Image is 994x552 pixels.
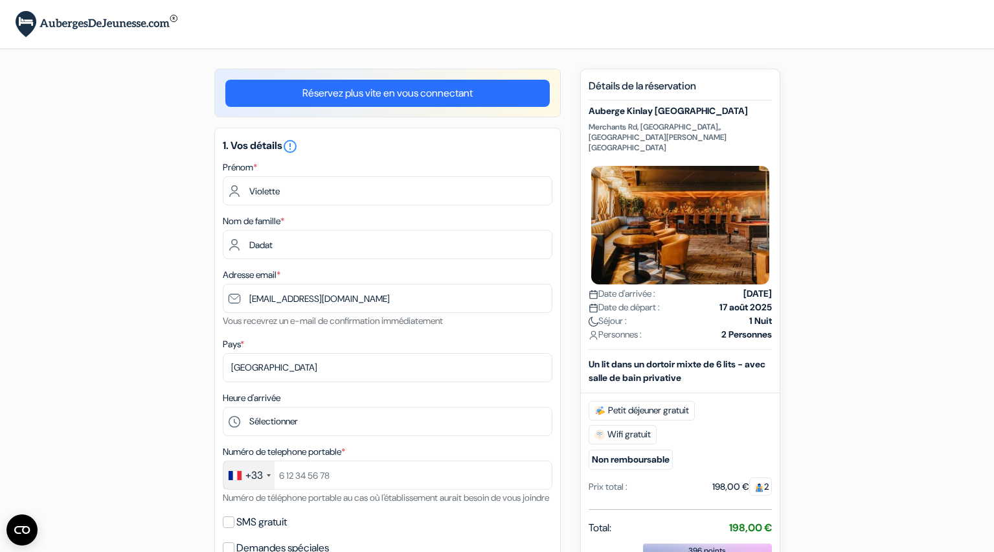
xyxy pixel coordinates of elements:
[236,513,287,531] label: SMS gratuit
[589,480,627,494] div: Prix total :
[282,139,298,152] a: error_outline
[749,314,772,328] strong: 1 Nuit
[743,287,772,301] strong: [DATE]
[223,214,284,228] label: Nom de famille
[589,106,772,117] h5: Auberge Kinlay [GEOGRAPHIC_DATA]
[223,139,552,154] h5: 1. Vos détails
[594,406,605,416] img: free_breakfast.svg
[223,284,552,313] input: Entrer adresse e-mail
[223,176,552,205] input: Entrez votre prénom
[589,328,642,341] span: Personnes :
[589,301,660,314] span: Date de départ :
[223,230,552,259] input: Entrer le nom de famille
[589,317,598,327] img: moon.svg
[589,122,772,153] p: Merchants Rd, [GEOGRAPHIC_DATA],, [GEOGRAPHIC_DATA][PERSON_NAME][GEOGRAPHIC_DATA]
[223,391,280,405] label: Heure d'arrivée
[589,425,657,444] span: Wifi gratuit
[729,521,772,535] strong: 198,00 €
[223,461,552,490] input: 6 12 34 56 78
[223,461,275,489] div: France: +33
[223,268,280,282] label: Adresse email
[589,520,611,536] span: Total:
[16,11,177,38] img: AubergesDeJeunesse.com
[719,301,772,314] strong: 17 août 2025
[749,477,772,496] span: 2
[589,80,772,100] h5: Détails de la réservation
[589,401,695,420] span: Petit déjeuner gratuit
[223,492,549,503] small: Numéro de téléphone portable au cas où l'établissement aurait besoin de vous joindre
[223,338,244,351] label: Pays
[223,161,257,174] label: Prénom
[225,80,550,107] a: Réservez plus vite en vous connectant
[223,315,443,327] small: Vous recevrez un e-mail de confirmation immédiatement
[223,445,345,459] label: Numéro de telephone portable
[589,287,655,301] span: Date d'arrivée :
[712,480,772,494] div: 198,00 €
[245,468,263,483] div: +33
[282,139,298,154] i: error_outline
[721,328,772,341] strong: 2 Personnes
[589,303,598,313] img: calendar.svg
[6,514,38,546] button: CMP-Widget öffnen
[594,430,605,440] img: free_wifi.svg
[589,330,598,340] img: user_icon.svg
[589,358,765,384] b: Un lit dans un dortoir mixte de 6 lits - avec salle de bain privative
[589,290,598,299] img: calendar.svg
[589,314,627,328] span: Séjour :
[589,450,673,470] small: Non remboursable
[754,483,764,492] img: guest.svg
